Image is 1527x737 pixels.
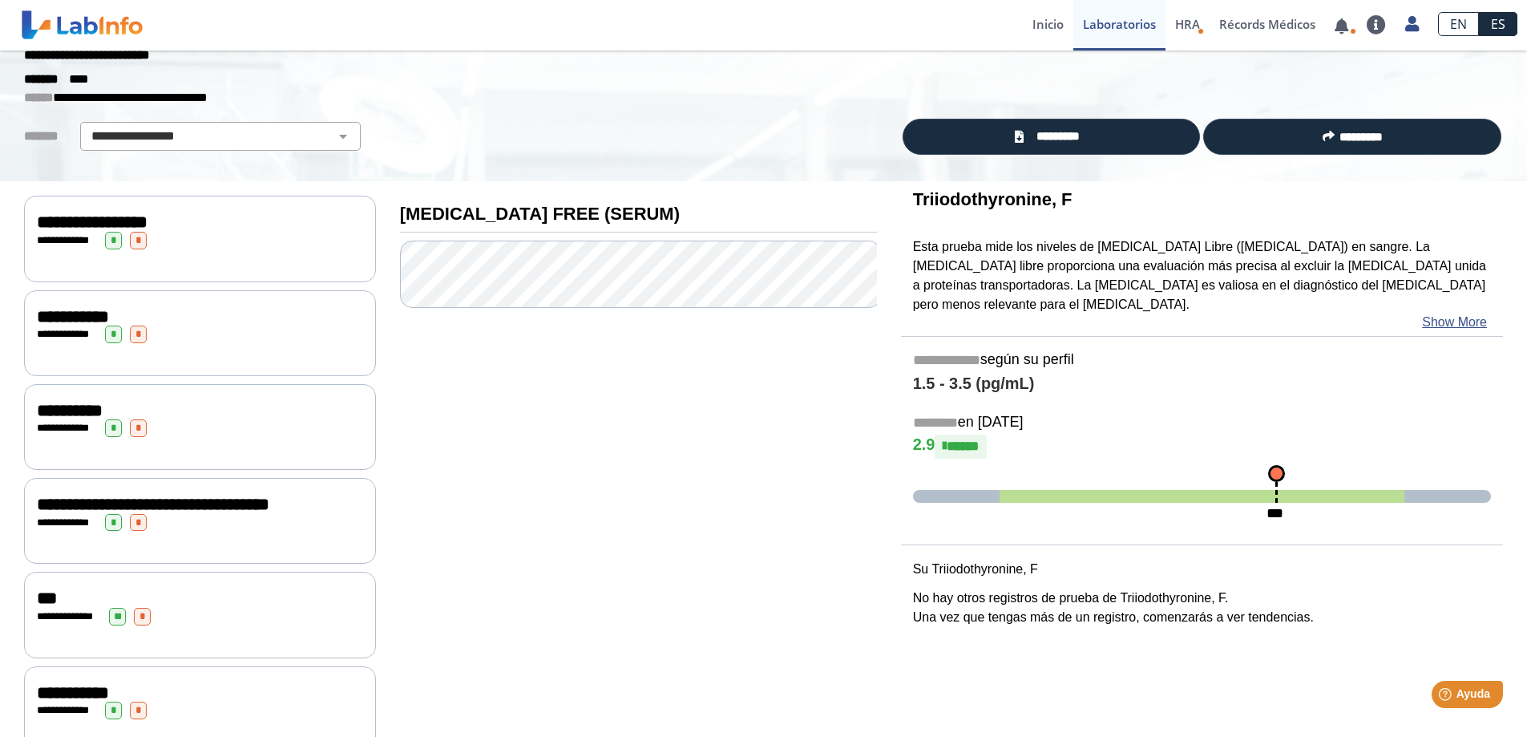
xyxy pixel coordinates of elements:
b: Triiodothyronine, F [913,189,1073,209]
a: ES [1479,12,1517,36]
b: [MEDICAL_DATA] FREE (SERUM) [400,204,680,224]
p: Esta prueba mide los niveles de [MEDICAL_DATA] Libre ([MEDICAL_DATA]) en sangre. La [MEDICAL_DATA... [913,237,1491,314]
span: HRA [1175,16,1200,32]
p: No hay otros registros de prueba de Triiodothyronine, F. Una vez que tengas más de un registro, c... [913,589,1491,627]
p: Su Triiodothyronine, F [913,560,1491,579]
h5: en [DATE] [913,414,1491,432]
a: Show More [1422,313,1487,332]
h4: 1.5 - 3.5 (pg/mL) [913,375,1491,394]
iframe: Help widget launcher [1384,674,1509,719]
h5: según su perfil [913,351,1491,370]
h4: 2.9 [913,435,1491,459]
a: EN [1438,12,1479,36]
